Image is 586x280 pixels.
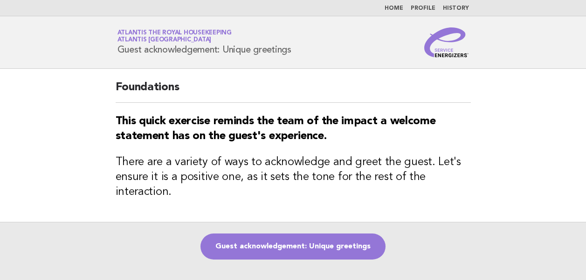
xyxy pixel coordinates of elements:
[116,155,471,200] h3: There are a variety of ways to acknowledge and greet the guest. Let's ensure it is a positive one...
[200,233,386,260] a: Guest acknowledgement: Unique greetings
[411,6,435,11] a: Profile
[117,30,232,43] a: Atlantis the Royal HousekeepingAtlantis [GEOGRAPHIC_DATA]
[116,116,436,142] strong: This quick exercise reminds the team of the impact a welcome statement has on the guest's experie...
[116,80,471,103] h2: Foundations
[385,6,403,11] a: Home
[117,30,291,54] h1: Guest acknowledgement: Unique greetings
[117,37,212,43] span: Atlantis [GEOGRAPHIC_DATA]
[424,27,469,57] img: Service Energizers
[443,6,469,11] a: History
